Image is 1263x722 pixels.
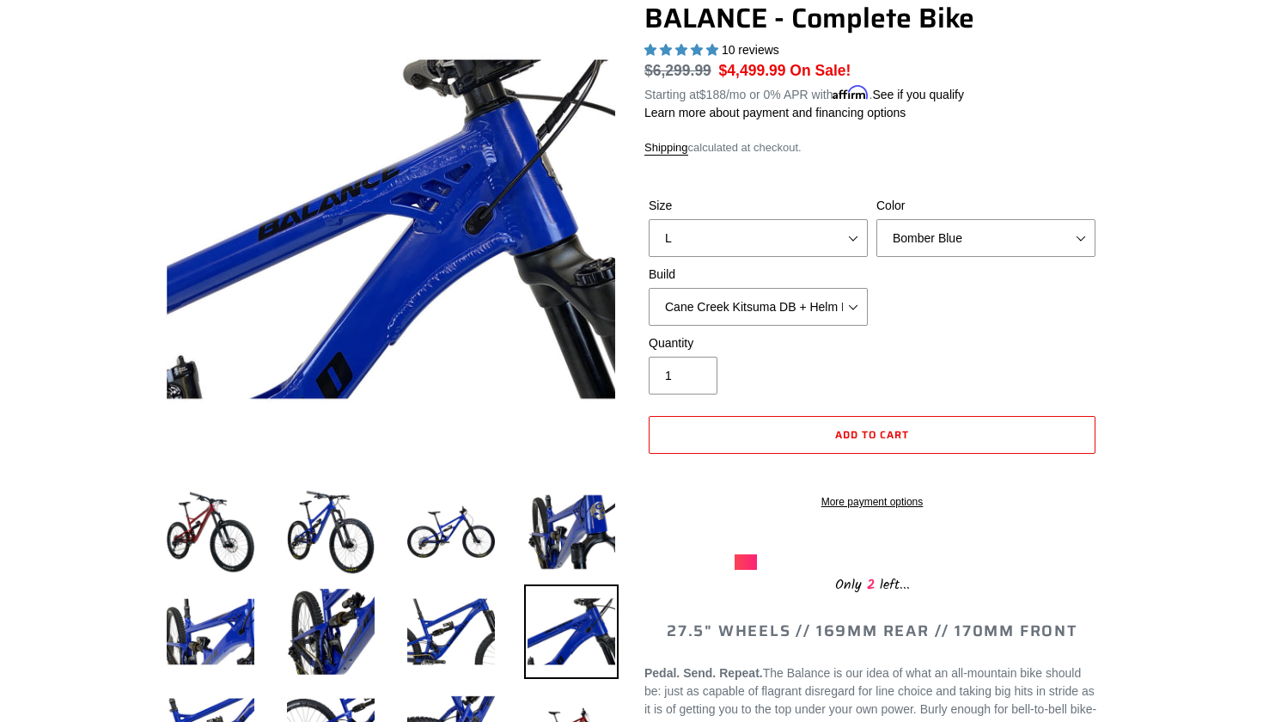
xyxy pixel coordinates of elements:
a: See if you qualify - Learn more about Affirm Financing (opens in modal) [872,88,964,101]
div: Only left... [735,570,1010,597]
label: Color [876,197,1095,215]
span: 10 reviews [722,43,779,57]
b: Pedal. Send. Repeat. [644,666,763,680]
label: Size [649,197,868,215]
img: Load image into Gallery viewer, BALANCE - Complete Bike [284,584,378,679]
img: Load image into Gallery viewer, BALANCE - Complete Bike [163,584,258,679]
s: $6,299.99 [644,62,711,79]
img: Load image into Gallery viewer, BALANCE - Complete Bike [524,485,619,579]
span: 5.00 stars [644,43,722,57]
p: Starting at /mo or 0% APR with . [644,82,964,104]
h2: 27.5" WHEELS // 169MM REAR // 170MM FRONT [644,622,1100,641]
span: Add to cart [835,426,909,443]
h1: BALANCE - Complete Bike [644,2,1100,34]
img: Load image into Gallery viewer, BALANCE - Complete Bike [404,584,498,679]
span: 2 [862,574,880,596]
img: Load image into Gallery viewer, BALANCE - Complete Bike [524,584,619,679]
span: $188 [699,88,726,101]
img: Load image into Gallery viewer, BALANCE - Complete Bike [284,485,378,579]
label: Build [649,266,868,284]
a: Learn more about payment and financing options [644,106,906,119]
img: Load image into Gallery viewer, BALANCE - Complete Bike [163,485,258,579]
span: On Sale! [790,59,851,82]
button: Add to cart [649,416,1095,454]
span: $4,499.99 [719,62,786,79]
a: More payment options [649,494,1095,510]
img: Load image into Gallery viewer, BALANCE - Complete Bike [404,485,498,579]
label: Quantity [649,334,868,352]
div: calculated at checkout. [644,139,1100,156]
span: Affirm [833,85,869,100]
a: Shipping [644,141,688,156]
